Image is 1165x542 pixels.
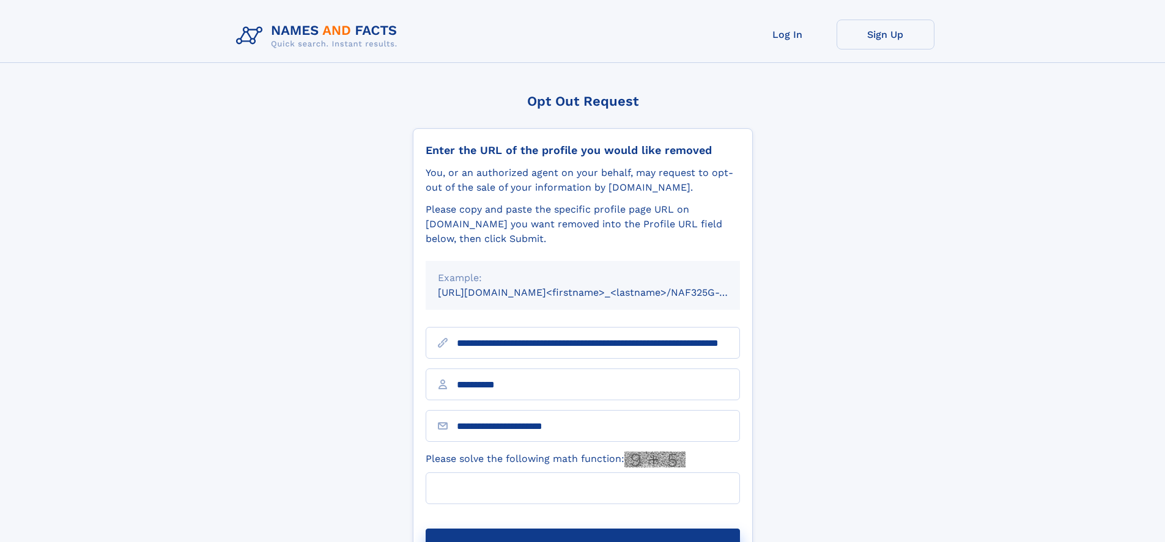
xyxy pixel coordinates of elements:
div: Please copy and paste the specific profile page URL on [DOMAIN_NAME] you want removed into the Pr... [426,202,740,246]
a: Sign Up [837,20,934,49]
img: Logo Names and Facts [231,20,407,53]
label: Please solve the following math function: [426,452,686,467]
div: Enter the URL of the profile you would like removed [426,144,740,157]
small: [URL][DOMAIN_NAME]<firstname>_<lastname>/NAF325G-xxxxxxxx [438,287,763,298]
div: Opt Out Request [413,93,753,109]
div: You, or an authorized agent on your behalf, may request to opt-out of the sale of your informatio... [426,166,740,195]
a: Log In [739,20,837,49]
div: Example: [438,271,728,285]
